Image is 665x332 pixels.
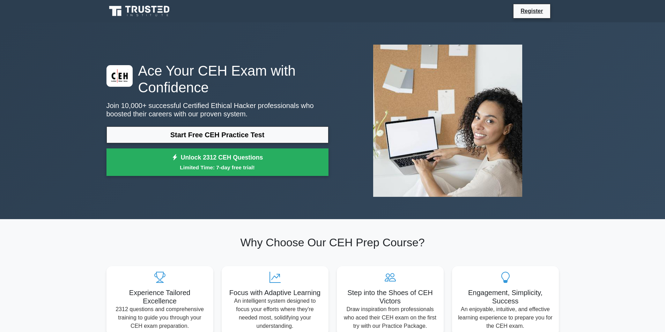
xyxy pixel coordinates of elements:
[106,236,559,249] h2: Why Choose Our CEH Prep Course?
[106,62,328,96] h1: Ace Your CEH Exam with Confidence
[342,305,438,330] p: Draw inspiration from professionals who aced their CEH exam on the first try with our Practice Pa...
[106,148,328,176] a: Unlock 2312 CEH QuestionsLimited Time: 7-day free trial!
[342,288,438,305] h5: Step into the Shoes of CEH Victors
[458,305,553,330] p: An enjoyable, intuitive, and effective learning experience to prepare you for the CEH exam.
[458,288,553,305] h5: Engagement, Simplicity, Success
[106,101,328,118] p: Join 10,000+ successful Certified Ethical Hacker professionals who boosted their careers with our...
[115,163,320,171] small: Limited Time: 7-day free trial!
[106,126,328,143] a: Start Free CEH Practice Test
[516,7,547,15] a: Register
[112,305,208,330] p: 2312 questions and comprehensive training to guide you through your CEH exam preparation.
[112,288,208,305] h5: Experience Tailored Excellence
[227,288,323,297] h5: Focus with Adaptive Learning
[227,297,323,330] p: An intelligent system designed to focus your efforts where they're needed most, solidifying your ...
